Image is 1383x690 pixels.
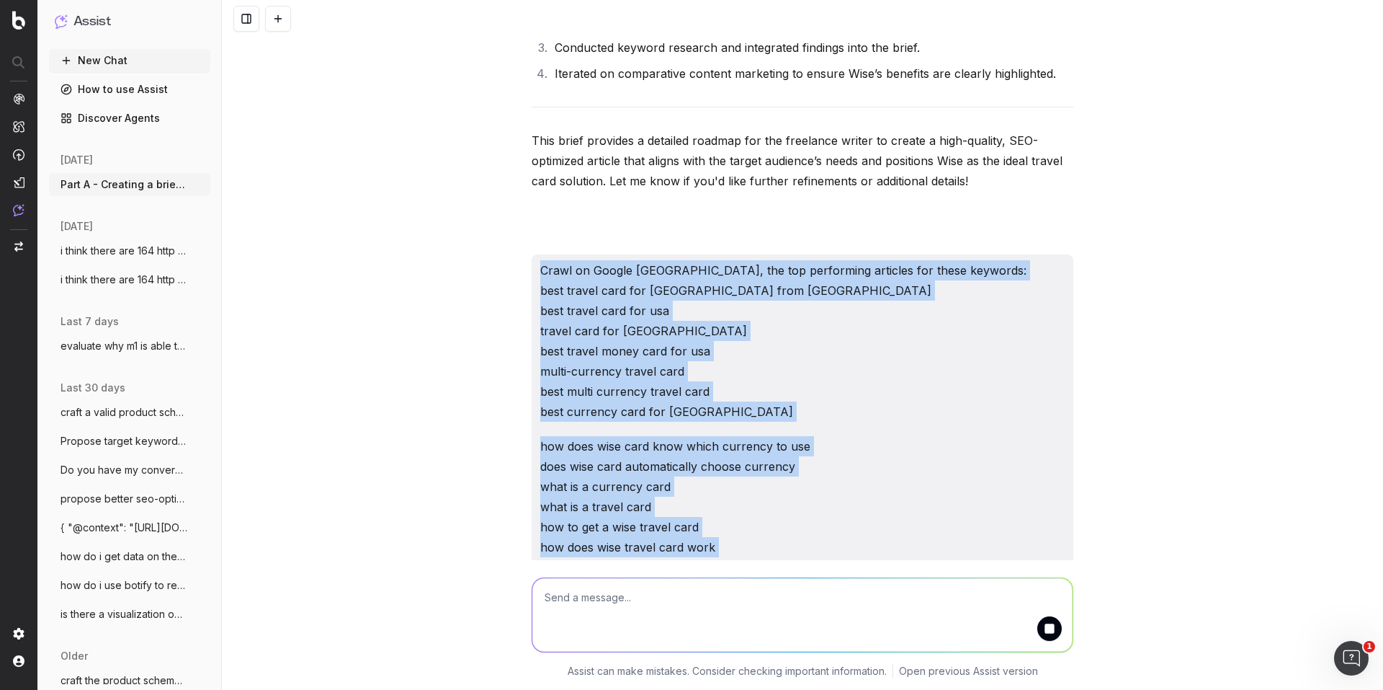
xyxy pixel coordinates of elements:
[540,436,1065,557] p: how does wise card know which currency to use does wise card automatically choose currency what i...
[61,607,187,622] span: is there a visualization on how many pag
[49,545,210,568] button: how do i get data on the status code of
[49,107,210,130] a: Discover Agents
[61,339,187,353] span: evaluate why m1 is able to rank for gene
[61,153,93,167] span: [DATE]
[550,63,1073,84] li: Iterated on comparative content marketing to ensure Wise’s benefits are clearly highlighted.
[55,12,205,32] button: Assist
[550,37,1073,58] li: Conducted keyword research and integrated findings into the brief.
[13,655,24,667] img: My account
[13,149,24,161] img: Activation
[1334,641,1369,676] iframe: Intercom live chat
[13,177,24,188] img: Studio
[49,401,210,424] button: craft a valid product schema markup for
[61,177,187,192] span: Part A - Creating a brief for a freelanc
[14,242,23,252] img: Switch project
[61,549,187,564] span: how do i get data on the status code of
[532,131,1073,191] p: This brief provides a detailed roadmap for the freelance writer to create a high-quality, SEO-opt...
[13,93,24,105] img: Analytics
[49,239,210,262] button: i think there are 164 http URLs on my we
[61,492,187,506] span: propose better seo-optimized meta tags f
[49,268,210,291] button: i think there are 164 http URLs on my we
[55,14,68,28] img: Assist
[49,335,210,358] button: evaluate why m1 is able to rank for gene
[61,314,119,329] span: last 7 days
[61,649,88,663] span: older
[61,244,187,258] span: i think there are 164 http URLs on my we
[61,273,187,287] span: i think there are 164 http URLs on my we
[568,664,887,678] p: Assist can make mistakes. Consider checking important information.
[49,487,210,510] button: propose better seo-optimized meta tags f
[61,434,187,448] span: Propose target keywords for this page:
[61,578,187,593] span: how do i use botify to replace internal
[49,516,210,539] button: { "@context": "[URL][DOMAIN_NAME]",
[61,463,187,477] span: Do you have my conversion data from Adob
[13,628,24,640] img: Setting
[61,673,187,688] span: craft the product schema markup for this
[12,11,25,30] img: Botify logo
[61,219,93,234] span: [DATE]
[1364,641,1375,653] span: 1
[49,574,210,597] button: how do i use botify to replace internal
[61,405,187,420] span: craft a valid product schema markup for
[13,204,24,216] img: Assist
[540,260,1065,422] p: Crawl on Google [GEOGRAPHIC_DATA], the top performing articles for these keywords: best travel ca...
[49,49,210,72] button: New Chat
[49,459,210,482] button: Do you have my conversion data from Adob
[49,173,210,196] button: Part A - Creating a brief for a freelanc
[61,521,187,535] span: { "@context": "[URL][DOMAIN_NAME]",
[13,120,24,133] img: Intelligence
[73,12,111,32] h1: Assist
[899,664,1038,678] a: Open previous Assist version
[61,381,125,395] span: last 30 days
[49,430,210,453] button: Propose target keywords for this page:
[49,603,210,626] button: is there a visualization on how many pag
[49,78,210,101] a: How to use Assist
